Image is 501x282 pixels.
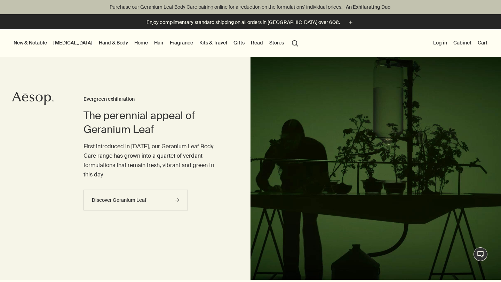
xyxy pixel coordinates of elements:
[452,38,473,47] a: Cabinet
[432,38,448,47] button: Log in
[153,38,165,47] a: Hair
[198,38,229,47] a: Kits & Travel
[12,91,54,105] svg: Aesop
[146,18,355,26] button: Enjoy complimentary standard shipping on all orders in [GEOGRAPHIC_DATA] over 60€.
[476,38,489,47] button: Cart
[12,91,54,107] a: Aesop
[97,38,129,47] a: Hand & Body
[52,38,94,47] a: [MEDICAL_DATA]
[83,190,188,210] a: Discover Geranium Leaf
[83,95,223,103] h3: Evergreen exhilaration
[146,19,340,26] p: Enjoy complimentary standard shipping on all orders in [GEOGRAPHIC_DATA] over 60€.
[432,29,489,57] nav: supplementary
[83,142,223,180] p: First introduced in [DATE], our Geranium Leaf Body Care range has grown into a quartet of verdant...
[474,247,487,261] button: Live-Support Chat
[12,38,48,47] button: New & Notable
[232,38,246,47] a: Gifts
[289,36,301,49] button: Open search
[249,38,264,47] a: Read
[12,29,301,57] nav: primary
[83,109,223,136] h2: The perennial appeal of Geranium Leaf
[168,38,194,47] a: Fragrance
[344,3,392,11] a: An Exhilarating Duo
[133,38,149,47] a: Home
[7,3,494,11] p: Purchase our Geranium Leaf Body Care pairing online for a reduction on the formulations’ individu...
[268,38,285,47] button: Stores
